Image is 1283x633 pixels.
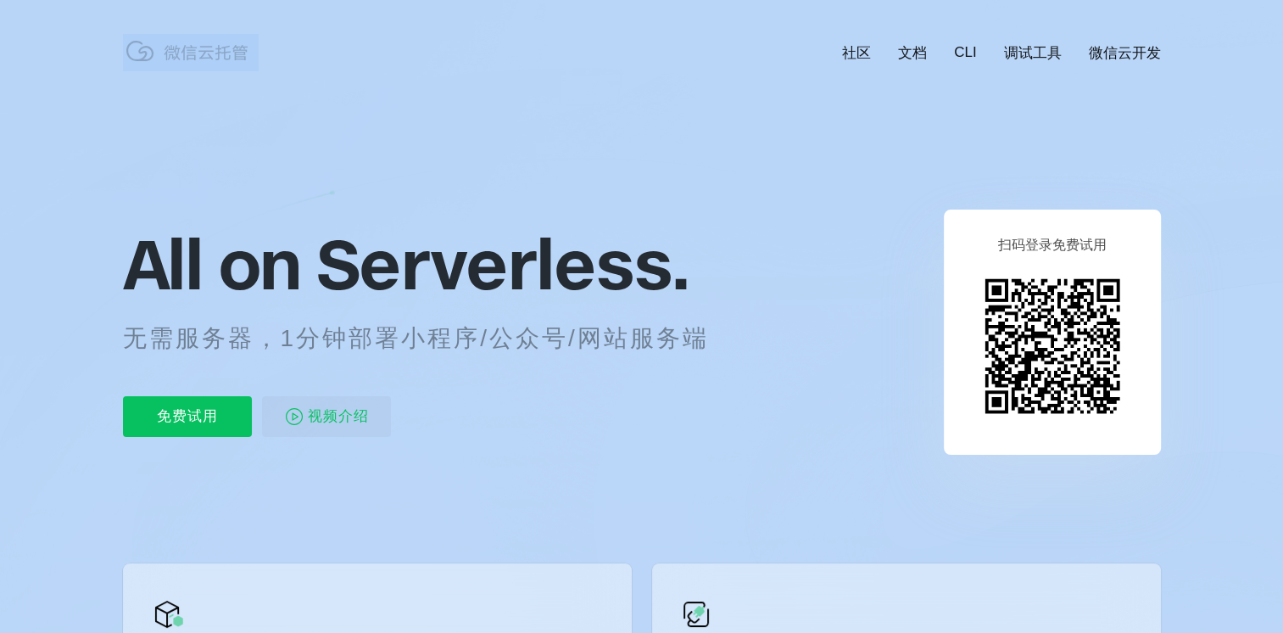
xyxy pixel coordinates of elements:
[1004,43,1062,63] a: 调试工具
[123,322,740,356] p: 无需服务器，1分钟部署小程序/公众号/网站服务端
[898,43,927,63] a: 文档
[954,44,976,61] a: CLI
[316,221,689,306] span: Serverless.
[284,406,304,427] img: video_play.svg
[998,237,1107,255] p: 扫码登录免费试用
[123,34,259,68] img: 微信云托管
[123,221,300,306] span: All on
[123,396,252,437] p: 免费试用
[1089,43,1161,63] a: 微信云开发
[842,43,871,63] a: 社区
[123,56,259,70] a: 微信云托管
[308,396,369,437] span: 视频介绍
